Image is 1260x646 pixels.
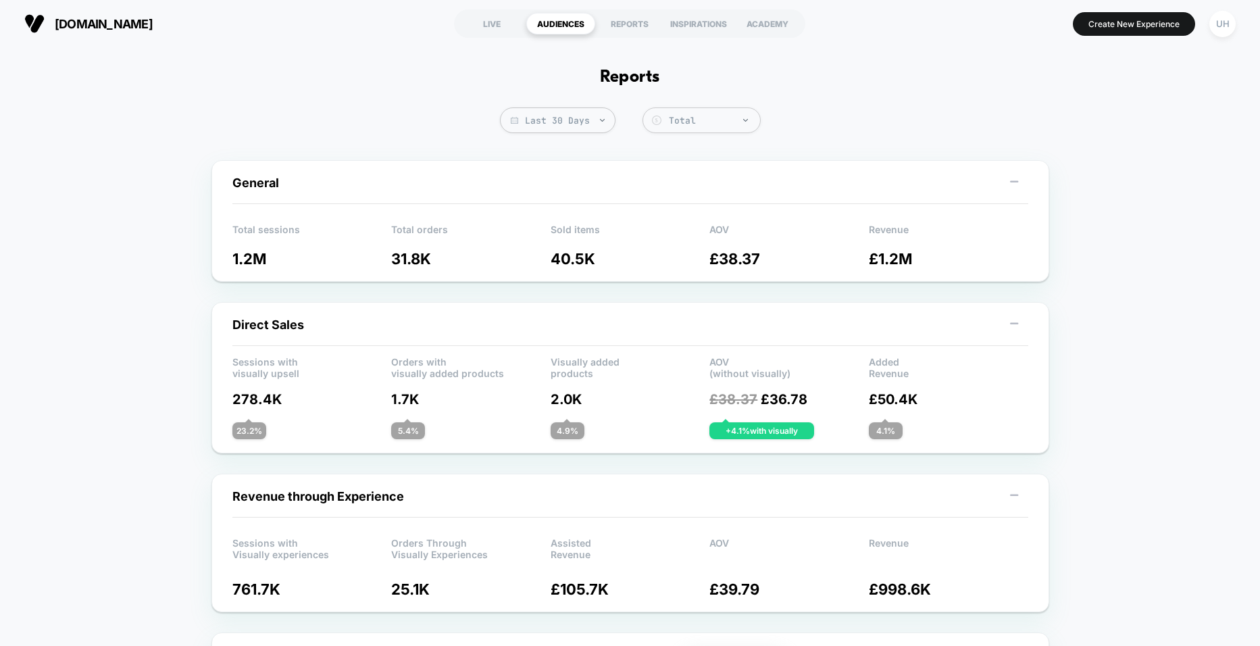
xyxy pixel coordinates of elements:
p: Added Revenue [869,356,1028,376]
div: 23.2 % [232,422,266,439]
div: + 4.1 % with visually [709,422,814,439]
p: Orders with visually added products [391,356,551,376]
div: Total [669,115,753,126]
div: 4.9 % [551,422,584,439]
span: Direct Sales [232,318,304,332]
span: Revenue through Experience [232,489,404,503]
p: 761.7K [232,580,392,598]
p: 1.7K [391,391,551,407]
p: Sessions with Visually experiences [232,537,392,557]
p: £ 39.79 [709,580,869,598]
h1: Reports [600,68,659,87]
p: Total orders [391,224,551,244]
button: [DOMAIN_NAME] [20,13,157,34]
button: Create New Experience [1073,12,1195,36]
p: 2.0K [551,391,710,407]
span: General [232,176,279,190]
button: UH [1205,10,1240,38]
p: Revenue [869,224,1028,244]
img: Visually logo [24,14,45,34]
img: end [743,119,748,122]
p: £ 50.4K [869,391,1028,407]
p: £ 105.7K [551,580,710,598]
p: AOV [709,224,869,244]
p: 31.8K [391,250,551,268]
img: calendar [511,117,518,124]
p: 40.5K [551,250,710,268]
p: Orders Through Visually Experiences [391,537,551,557]
p: Sessions with visually upsell [232,356,392,376]
p: £ 1.2M [869,250,1028,268]
div: AUDIENCES [526,13,595,34]
span: Last 30 Days [500,107,615,133]
div: LIVE [457,13,526,34]
p: Revenue [869,537,1028,557]
div: ACADEMY [733,13,802,34]
div: 5.4 % [391,422,425,439]
p: Sold items [551,224,710,244]
div: INSPIRATIONS [664,13,733,34]
img: end [600,119,605,122]
tspan: $ [655,117,658,124]
div: 4.1 % [869,422,903,439]
p: Assisted Revenue [551,537,710,557]
p: £ 998.6K [869,580,1028,598]
p: Total sessions [232,224,392,244]
p: AOV (without visually) [709,356,869,376]
span: [DOMAIN_NAME] [55,17,153,31]
span: £ 38.37 [709,391,757,407]
p: £ 38.37 [709,250,869,268]
p: AOV [709,537,869,557]
p: 278.4K [232,391,392,407]
div: REPORTS [595,13,664,34]
p: 25.1K [391,580,551,598]
div: UH [1209,11,1236,37]
p: 1.2M [232,250,392,268]
p: £ 36.78 [709,391,869,407]
p: Visually added products [551,356,710,376]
